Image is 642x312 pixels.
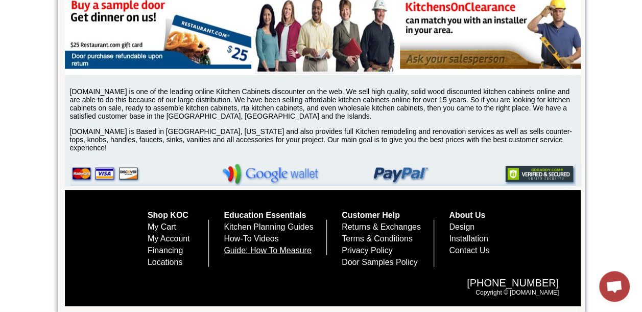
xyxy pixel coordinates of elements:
[99,277,559,289] span: [PHONE_NUMBER]
[342,246,393,255] a: Privacy Policy
[342,258,418,266] a: Door Samples Policy
[342,234,413,243] a: Terms & Conditions
[449,211,485,219] a: About Us
[70,127,581,152] p: [DOMAIN_NAME] is Based in [GEOGRAPHIC_DATA], [US_STATE] and also provides full Kitchen remodeling...
[70,87,581,120] p: [DOMAIN_NAME] is one of the leading online Kitchen Cabinets discounter on the web. We sell high q...
[224,246,311,255] a: Guide: How To Measure
[224,222,313,231] a: Kitchen Planning Guides
[148,246,183,255] a: Financing
[224,234,278,243] a: How-To Videos
[148,222,176,231] a: My Cart
[599,271,630,302] div: Open chat
[449,234,488,243] a: Installation
[148,234,190,243] a: My Account
[342,211,434,220] h5: Customer Help
[148,258,183,266] a: Locations
[449,246,489,255] a: Contact Us
[342,222,421,231] a: Returns & Exchanges
[148,211,188,219] a: Shop KOC
[89,267,569,306] div: Copyright © [DOMAIN_NAME]
[224,211,306,219] a: Education Essentials
[449,222,474,231] a: Design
